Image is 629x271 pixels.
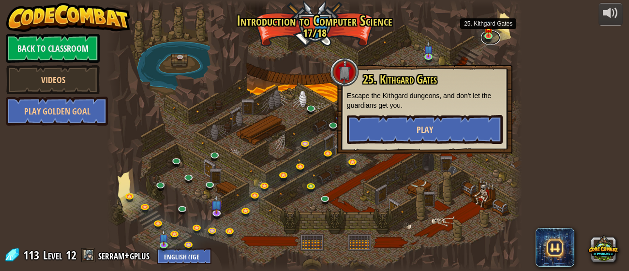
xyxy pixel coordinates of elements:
[6,3,130,32] img: CodeCombat - Learn how to code by playing a game
[484,21,493,37] img: level-banner-special.png
[43,247,62,263] span: Level
[6,34,100,63] a: Back to Classroom
[424,42,433,57] img: level-banner-unstarted-subscriber.png
[347,115,503,144] button: Play
[98,247,152,263] a: serram+gplus
[599,3,623,26] button: Adjust volume
[159,230,168,246] img: level-banner-unstarted-subscriber.png
[211,195,222,214] img: level-banner-unstarted-subscriber.png
[347,91,503,110] p: Escape the Kithgard dungeons, and don't let the guardians get you.
[6,97,108,126] a: Play Golden Goal
[363,71,437,87] span: 25. Kithgard Gates
[23,247,42,263] span: 113
[66,247,76,263] span: 12
[6,65,100,94] a: Videos
[417,124,433,136] span: Play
